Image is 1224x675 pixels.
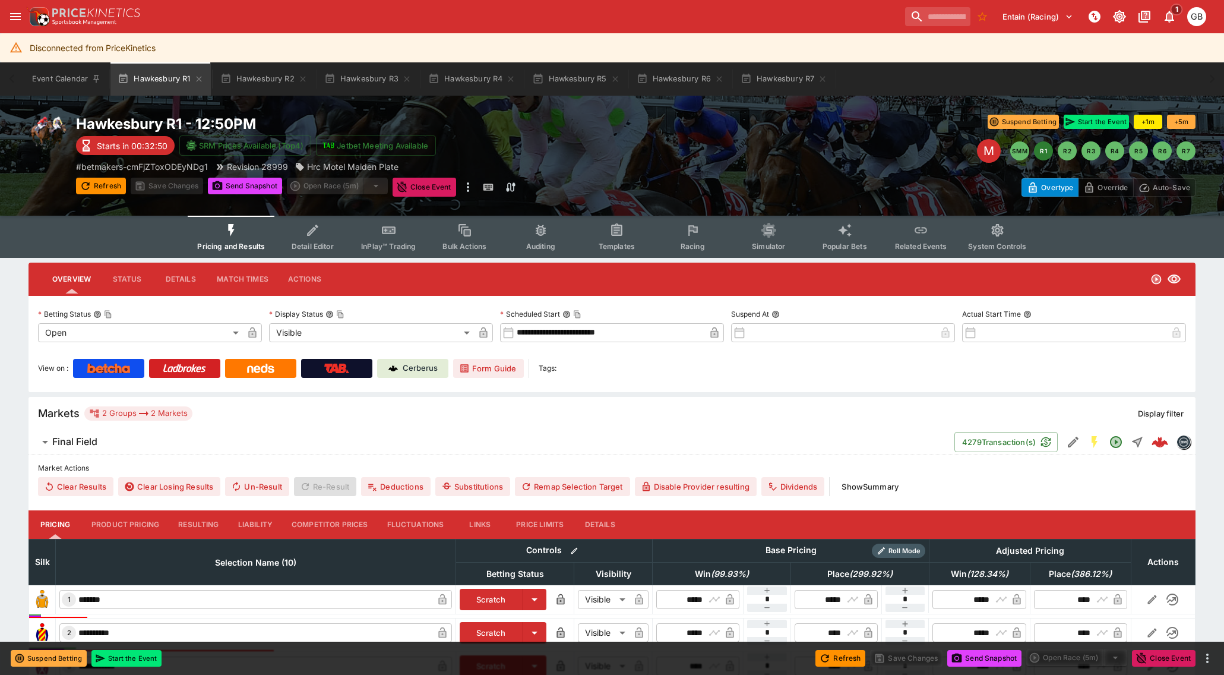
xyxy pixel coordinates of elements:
[761,543,821,558] div: Base Pricing
[567,543,582,559] button: Bulk edit
[336,310,344,318] button: Copy To Clipboard
[388,364,398,373] img: Cerberus
[325,310,334,318] button: Display StatusCopy To Clipboard
[295,160,398,173] div: Hrc Motel Maiden Plate
[456,539,653,562] th: Controls
[1109,435,1123,449] svg: Open
[1177,436,1190,449] img: betmakers
[76,178,126,194] button: Refresh
[578,623,630,642] div: Visible
[834,477,906,496] button: ShowSummary
[1081,141,1100,160] button: R3
[225,477,289,496] button: Un-Result
[884,546,925,556] span: Roll Mode
[269,323,474,342] div: Visible
[378,510,454,539] button: Fluctuations
[1153,141,1172,160] button: R6
[76,160,208,173] p: Copy To Clipboard
[118,477,220,496] button: Clear Losing Results
[29,115,67,153] img: horse_racing.png
[26,5,50,29] img: PriceKinetics Logo
[1127,431,1148,453] button: Straight
[100,265,154,294] button: Status
[52,436,97,448] h6: Final Field
[823,242,867,251] span: Popular Bets
[453,359,524,378] a: Form Guide
[202,556,309,570] span: Selection Name (10)
[515,477,630,496] button: Remap Selection Target
[526,242,555,251] span: Auditing
[1026,649,1127,666] div: split button
[163,364,206,373] img: Ladbrokes
[1023,310,1032,318] button: Actual Start Time
[278,265,331,294] button: Actions
[104,310,112,318] button: Copy To Clipboard
[1078,178,1133,197] button: Override
[208,178,282,194] button: Send Snapshot
[1058,141,1077,160] button: R2
[227,160,288,173] p: Revision 28999
[91,650,162,667] button: Start the Event
[1064,115,1129,129] button: Start the Event
[294,477,356,496] span: Re-Result
[1041,181,1073,194] p: Overtype
[973,7,992,26] button: No Bookmarks
[1010,141,1195,160] nav: pagination navigation
[1184,4,1210,30] button: Gary Brigginshaw
[292,242,334,251] span: Detail Editor
[731,309,769,319] p: Suspend At
[1062,431,1084,453] button: Edit Detail
[573,510,627,539] button: Details
[213,62,315,96] button: Hawkesbury R2
[38,323,243,342] div: Open
[38,309,91,319] p: Betting Status
[307,160,398,173] p: Hrc Motel Maiden Plate
[507,510,573,539] button: Price Limits
[681,242,705,251] span: Racing
[1167,115,1195,129] button: +5m
[317,62,419,96] button: Hawkesbury R3
[169,510,228,539] button: Resulting
[1187,7,1206,26] div: Gary Brigginshaw
[1133,178,1195,197] button: Auto-Save
[377,359,448,378] a: Cerberus
[29,430,954,454] button: Final Field
[1171,4,1183,15] span: 1
[1132,650,1195,667] button: Close Event
[954,432,1058,452] button: 4279Transaction(s)
[11,650,87,667] button: Suspend Betting
[1200,651,1214,665] button: more
[247,364,274,373] img: Neds
[421,62,523,96] button: Hawkesbury R4
[938,567,1021,581] span: Win(128.34%)
[1010,141,1029,160] button: SMM
[30,37,156,59] div: Disconnected from PriceKinetics
[65,595,73,604] span: 1
[599,242,635,251] span: Templates
[5,6,26,27] button: open drawer
[1152,434,1168,450] img: logo-cerberus--red.svg
[38,406,80,420] h5: Markets
[29,539,56,585] th: Silk
[525,62,627,96] button: Hawkesbury R5
[962,309,1021,319] p: Actual Start Time
[977,139,1001,163] div: Edit Meeting
[38,477,113,496] button: Clear Results
[29,510,82,539] button: Pricing
[895,242,947,251] span: Related Events
[682,567,762,581] span: Win(99.93%)
[1021,178,1078,197] button: Overtype
[1131,539,1195,585] th: Actions
[324,364,349,373] img: TabNZ
[988,115,1059,129] button: Suspend Betting
[435,477,510,496] button: Substitutions
[1109,6,1130,27] button: Toggle light/dark mode
[282,510,378,539] button: Competitor Prices
[872,544,925,558] div: Show/hide Price Roll mode configuration.
[1159,6,1180,27] button: Notifications
[1034,141,1053,160] button: R1
[403,362,438,374] p: Cerberus
[87,364,130,373] img: Betcha
[1167,272,1181,286] svg: Visible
